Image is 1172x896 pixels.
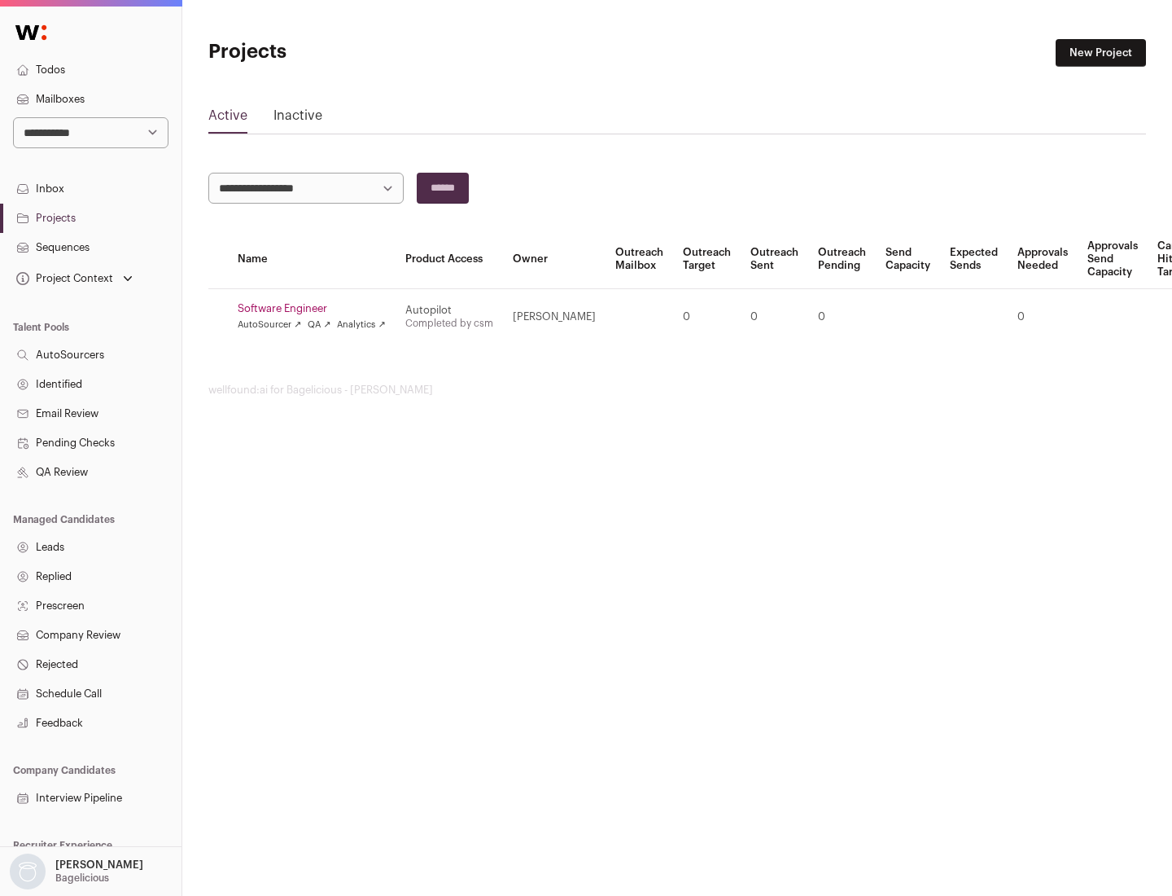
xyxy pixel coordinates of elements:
[10,854,46,889] img: nopic.png
[808,230,876,289] th: Outreach Pending
[1008,230,1078,289] th: Approvals Needed
[238,302,386,315] a: Software Engineer
[208,384,1146,397] footer: wellfound:ai for Bagelicious - [PERSON_NAME]
[741,230,808,289] th: Outreach Sent
[55,872,109,885] p: Bagelicious
[7,16,55,49] img: Wellfound
[13,267,136,290] button: Open dropdown
[1056,39,1146,67] a: New Project
[503,289,606,345] td: [PERSON_NAME]
[337,318,385,332] a: Analytics ↗
[1008,289,1078,345] td: 0
[208,106,247,132] a: Active
[13,272,113,285] div: Project Context
[673,230,741,289] th: Outreach Target
[503,230,606,289] th: Owner
[208,39,521,65] h1: Projects
[7,854,146,889] button: Open dropdown
[741,289,808,345] td: 0
[405,304,493,317] div: Autopilot
[606,230,673,289] th: Outreach Mailbox
[808,289,876,345] td: 0
[308,318,330,332] a: QA ↗
[238,318,301,332] a: AutoSourcer ↗
[940,230,1008,289] th: Expected Sends
[673,289,741,345] td: 0
[876,230,940,289] th: Send Capacity
[396,230,503,289] th: Product Access
[228,230,396,289] th: Name
[273,106,322,132] a: Inactive
[405,318,493,328] a: Completed by csm
[1078,230,1148,289] th: Approvals Send Capacity
[55,859,143,872] p: [PERSON_NAME]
